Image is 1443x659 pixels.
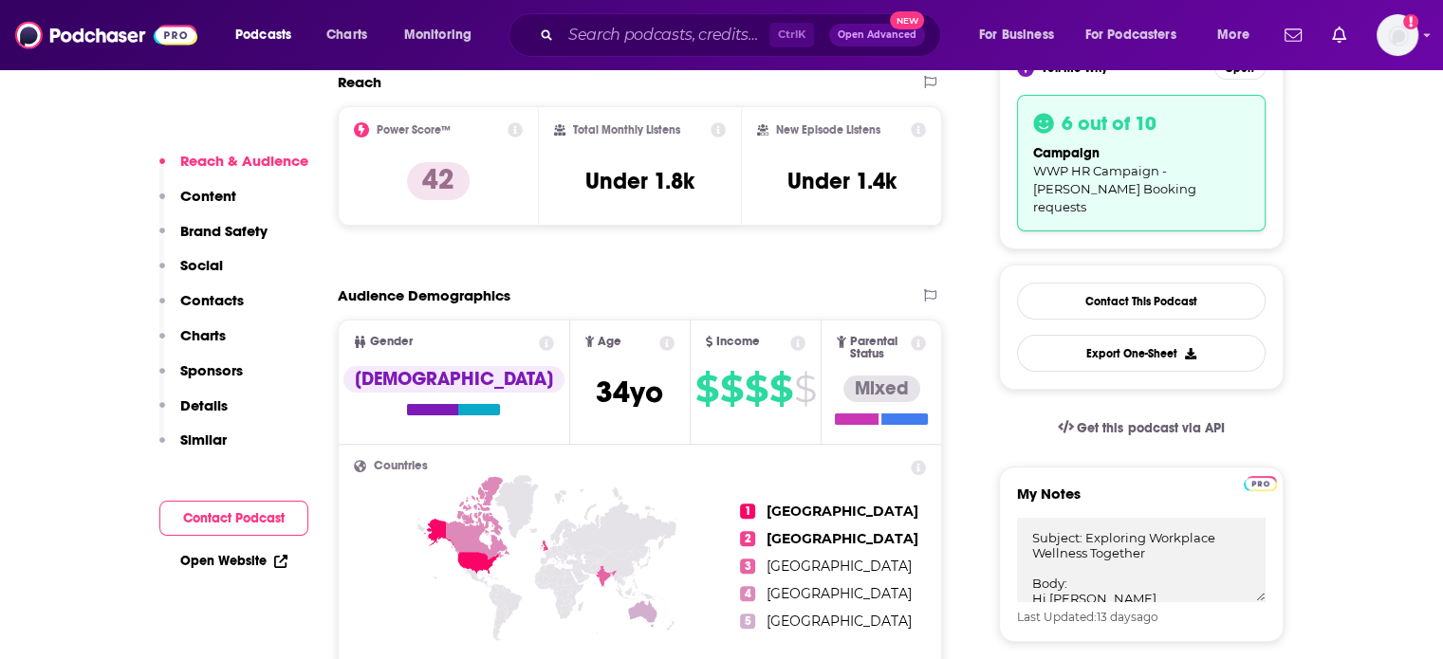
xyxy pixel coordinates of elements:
button: Content [159,187,236,222]
span: New [890,11,924,29]
h3: 6 out of 10 [1062,111,1156,136]
h3: Under 1.8k [585,167,694,195]
button: Brand Safety [159,222,268,257]
span: Last Updated: ago [1017,610,1158,624]
button: Contact Podcast [159,501,308,536]
h3: Under 1.4k [787,167,897,195]
span: Monitoring [404,22,472,48]
span: Ctrl K [769,23,814,47]
p: Social [180,256,223,274]
textarea: Subject: Exploring Workplace Wellness Together Body: Hi [PERSON_NAME], I recently listened to you... [1017,518,1266,602]
button: open menu [1073,20,1204,50]
span: Podcasts [235,22,291,48]
span: Logged in as ColinMcA [1377,14,1418,56]
button: Charts [159,326,226,361]
h2: New Episode Listens [776,123,880,137]
input: Search podcasts, credits, & more... [561,20,769,50]
button: Details [159,396,228,431]
img: Podchaser Pro [1244,476,1277,491]
span: $ [695,374,718,404]
button: open menu [1204,20,1273,50]
button: Export One-Sheet [1017,335,1266,372]
a: Pro website [1244,473,1277,491]
div: Mixed [843,375,920,402]
span: For Business [979,22,1054,48]
div: Search podcasts, credits, & more... [527,13,959,57]
a: Show notifications dropdown [1277,19,1309,51]
span: 2 [740,531,755,546]
span: campaign [1033,145,1100,161]
a: Charts [314,20,379,50]
span: Get this podcast via API [1077,420,1224,436]
span: $ [794,374,816,404]
span: Open Advanced [838,30,916,40]
button: Social [159,256,223,291]
span: Countries [374,460,428,472]
p: Similar [180,430,227,448]
span: 3 [740,558,755,574]
span: [GEOGRAPHIC_DATA] [767,503,918,520]
span: 4 [740,586,755,601]
button: Reach & Audience [159,152,308,187]
span: $ [745,374,768,404]
button: Show profile menu [1377,14,1418,56]
span: [GEOGRAPHIC_DATA] [767,530,918,547]
button: open menu [391,20,496,50]
p: Reach & Audience [180,152,308,170]
img: Podchaser - Follow, Share and Rate Podcasts [15,17,197,53]
p: 42 [407,162,470,200]
span: Age [598,336,621,348]
svg: Add a profile image [1403,14,1418,29]
a: Show notifications dropdown [1324,19,1354,51]
h2: Audience Demographics [338,286,510,304]
p: Brand Safety [180,222,268,240]
p: Content [180,187,236,205]
span: Income [716,336,760,348]
p: Details [180,396,228,414]
button: open menu [222,20,316,50]
span: 1 [740,503,755,519]
span: WWP HR Campaign - [PERSON_NAME] Booking requests [1033,163,1196,214]
span: More [1217,22,1249,48]
span: 34 yo [596,374,663,411]
span: [GEOGRAPHIC_DATA] [767,585,912,602]
span: Charts [326,22,367,48]
a: Contact This Podcast [1017,283,1266,320]
h2: Power Score™ [377,123,451,137]
p: Contacts [180,291,244,309]
h2: Reach [338,73,381,91]
span: 13 days [1097,610,1137,624]
span: [GEOGRAPHIC_DATA] [767,558,912,575]
img: User Profile [1377,14,1418,56]
button: Open AdvancedNew [829,24,925,46]
div: [DEMOGRAPHIC_DATA] [343,366,564,393]
p: Charts [180,326,226,344]
h2: Total Monthly Listens [573,123,680,137]
button: Contacts [159,291,244,326]
label: My Notes [1017,485,1266,518]
a: Open Website [180,553,287,569]
button: Similar [159,430,227,466]
span: $ [769,374,792,404]
span: For Podcasters [1085,22,1176,48]
span: [GEOGRAPHIC_DATA] [767,613,912,630]
span: 5 [740,613,755,629]
button: open menu [966,20,1078,50]
button: Sponsors [159,361,243,396]
a: Get this podcast via API [1043,405,1240,451]
span: $ [720,374,743,404]
span: Gender [370,336,413,348]
p: Sponsors [180,361,243,379]
span: Parental Status [850,336,908,360]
